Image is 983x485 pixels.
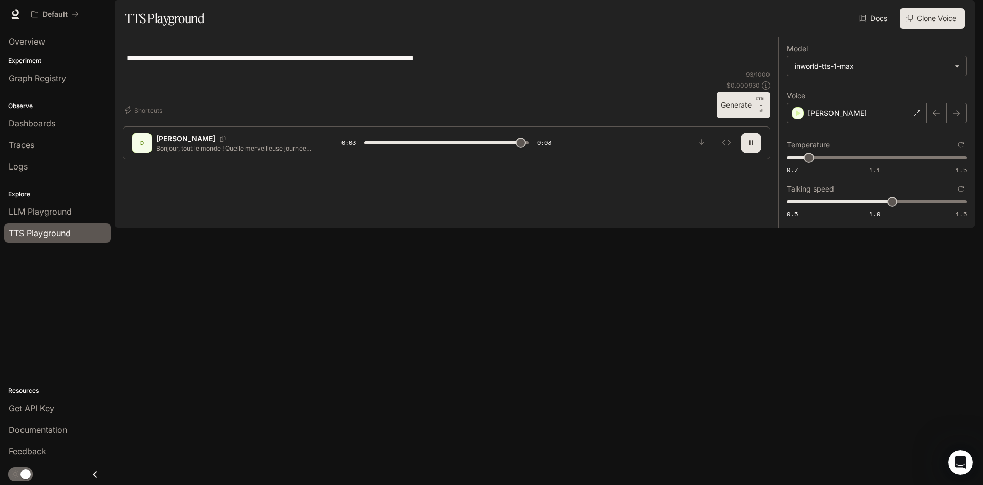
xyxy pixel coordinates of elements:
button: Reset to default [955,139,967,151]
p: [PERSON_NAME] [808,108,867,118]
span: 1.5 [956,209,967,218]
p: Default [42,10,68,19]
button: Inspect [716,133,737,153]
div: inworld-tts-1-max [787,56,966,76]
p: Voice [787,92,805,99]
div: D [134,135,150,151]
p: [PERSON_NAME] [156,134,216,144]
p: ⏎ [756,96,766,114]
button: Copy Voice ID [216,136,230,142]
p: Temperature [787,141,830,149]
button: Clone Voice [900,8,965,29]
h1: TTS Playground [125,8,204,29]
span: 0:03 [537,138,551,148]
div: inworld-tts-1-max [795,61,950,71]
p: Bonjour, tout le monde ! Quelle merveilleuse journée pour être un modèle de synthèse vocale ! [156,144,317,153]
button: GenerateCTRL +⏎ [717,92,770,118]
button: All workspaces [27,4,83,25]
span: 0:03 [341,138,356,148]
p: $ 0.000930 [726,81,760,90]
button: Shortcuts [123,102,166,118]
p: Model [787,45,808,52]
span: 0.7 [787,165,798,174]
p: 93 / 1000 [746,70,770,79]
span: 1.1 [869,165,880,174]
p: CTRL + [756,96,766,108]
button: Reset to default [955,183,967,195]
span: 1.0 [869,209,880,218]
button: Download audio [692,133,712,153]
iframe: Intercom live chat [948,450,973,475]
span: 1.5 [956,165,967,174]
span: 0.5 [787,209,798,218]
p: Talking speed [787,185,834,193]
a: Docs [857,8,891,29]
